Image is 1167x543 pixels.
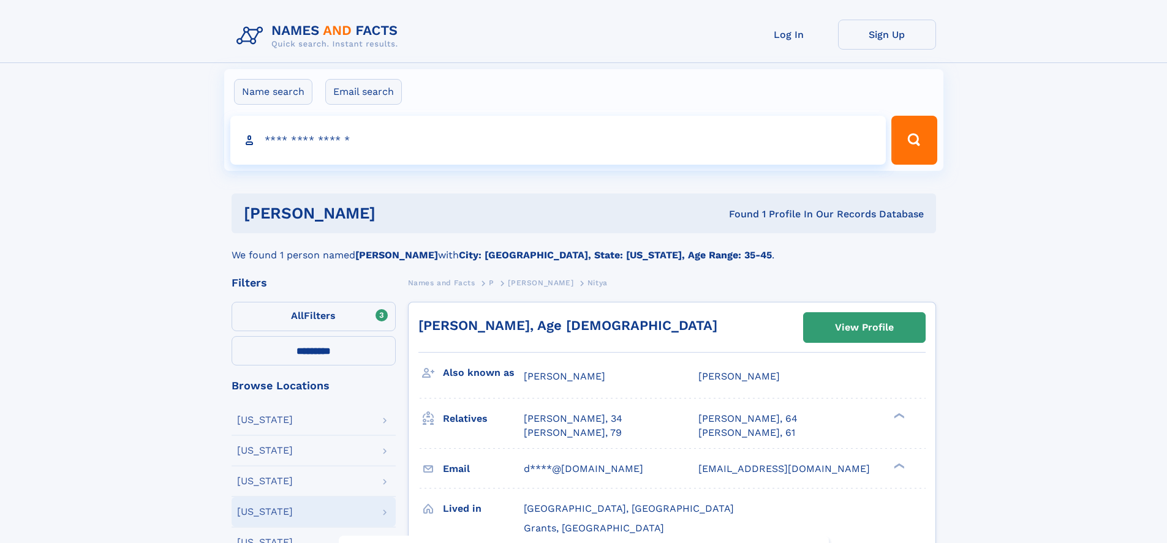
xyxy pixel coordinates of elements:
a: [PERSON_NAME], 64 [698,412,798,425]
div: Found 1 Profile In Our Records Database [552,208,924,221]
a: P [489,275,494,290]
div: ❯ [891,412,905,420]
label: Email search [325,79,402,105]
a: [PERSON_NAME], 61 [698,426,795,440]
h3: Relatives [443,408,524,429]
b: [PERSON_NAME] [355,249,438,261]
div: ❯ [891,462,905,470]
b: City: [GEOGRAPHIC_DATA], State: [US_STATE], Age Range: 35-45 [459,249,772,261]
div: We found 1 person named with . [232,233,936,263]
label: Name search [234,79,312,105]
a: [PERSON_NAME], 79 [524,426,622,440]
div: Filters [232,277,396,288]
button: Search Button [891,116,937,165]
a: [PERSON_NAME], 34 [524,412,622,425]
span: P [489,279,494,287]
div: View Profile [835,313,894,342]
div: Browse Locations [232,380,396,391]
a: Sign Up [838,20,936,50]
a: View Profile [804,313,925,342]
img: Logo Names and Facts [232,20,408,53]
div: [US_STATE] [237,507,293,517]
span: Grants, [GEOGRAPHIC_DATA] [524,522,664,534]
span: [PERSON_NAME] [508,279,573,287]
span: [EMAIL_ADDRESS][DOMAIN_NAME] [698,463,870,474]
span: [PERSON_NAME] [698,370,780,382]
h3: Also known as [443,362,524,383]
span: [PERSON_NAME] [524,370,605,382]
span: Nitya [587,279,608,287]
a: [PERSON_NAME] [508,275,573,290]
a: Names and Facts [408,275,475,290]
a: [PERSON_NAME], Age [DEMOGRAPHIC_DATA] [418,318,717,333]
h1: [PERSON_NAME] [244,206,553,221]
span: [GEOGRAPHIC_DATA], [GEOGRAPHIC_DATA] [524,503,734,514]
div: [US_STATE] [237,415,293,425]
span: All [291,310,304,321]
h3: Lived in [443,498,524,519]
h3: Email [443,459,524,479]
a: Log In [740,20,838,50]
div: [US_STATE] [237,476,293,486]
input: search input [230,116,886,165]
label: Filters [232,302,396,331]
div: [US_STATE] [237,446,293,455]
